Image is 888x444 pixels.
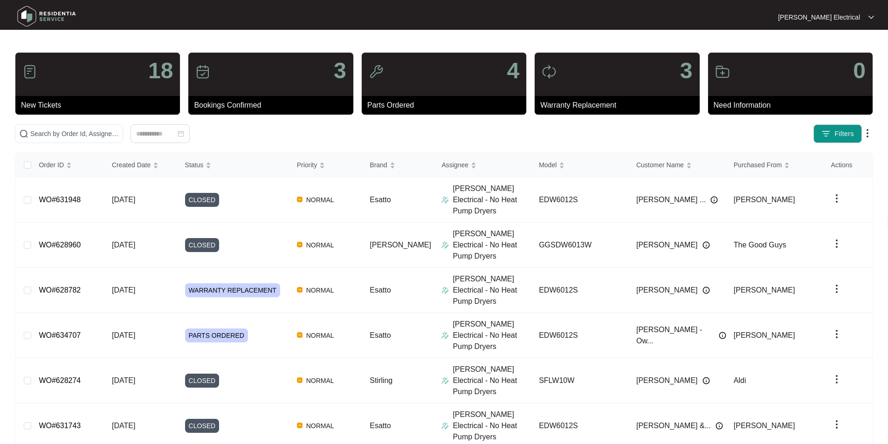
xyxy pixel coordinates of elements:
[112,286,135,294] span: [DATE]
[185,238,220,252] span: CLOSED
[303,194,338,205] span: NORMAL
[824,153,872,178] th: Actions
[540,100,699,111] p: Warranty Replacement
[112,331,135,339] span: [DATE]
[734,422,795,430] span: [PERSON_NAME]
[507,60,519,82] p: 4
[19,129,28,138] img: search-icon
[680,60,693,82] p: 3
[303,285,338,296] span: NORMAL
[21,100,180,111] p: New Tickets
[441,287,449,294] img: Assigner Icon
[303,239,338,251] span: NORMAL
[831,283,842,294] img: dropdown arrow
[710,196,718,204] img: Info icon
[14,2,79,30] img: residentia service logo
[112,241,135,249] span: [DATE]
[441,422,449,430] img: Assigner Icon
[831,374,842,385] img: dropdown arrow
[370,286,391,294] span: Esatto
[453,228,531,262] p: [PERSON_NAME] Electrical - No Heat Pump Dryers
[636,420,711,431] span: [PERSON_NAME] &...
[297,377,303,383] img: Vercel Logo
[531,313,629,358] td: EDW6012S
[185,328,248,342] span: PARTS ORDERED
[370,160,387,170] span: Brand
[831,328,842,340] img: dropdown arrow
[334,60,346,82] p: 3
[441,377,449,384] img: Assigner Icon
[195,64,210,79] img: icon
[531,223,629,268] td: GGSDW6013W
[734,376,746,384] span: Aldi
[369,64,384,79] img: icon
[531,268,629,313] td: EDW6012S
[531,178,629,223] td: EDW6012S
[636,194,706,205] span: [PERSON_NAME] ...
[178,153,289,178] th: Status
[734,196,795,204] span: [PERSON_NAME]
[297,332,303,338] img: Vercel Logo
[716,422,723,430] img: Info icon
[813,124,862,143] button: filter iconFilters
[39,160,64,170] span: Order ID
[303,420,338,431] span: NORMAL
[636,160,684,170] span: Customer Name
[370,376,392,384] span: Stirling
[441,241,449,249] img: Assigner Icon
[22,64,37,79] img: icon
[531,358,629,403] td: SFLW10W
[112,160,151,170] span: Created Date
[715,64,730,79] img: icon
[367,100,526,111] p: Parts Ordered
[370,241,431,249] span: [PERSON_NAME]
[636,324,714,347] span: [PERSON_NAME] - Ow...
[39,196,81,204] a: WO#631948
[185,419,220,433] span: CLOSED
[297,423,303,428] img: Vercel Logo
[778,13,860,22] p: [PERSON_NAME] Electrical
[636,239,698,251] span: [PERSON_NAME]
[185,283,280,297] span: WARRANTY REPLACEMENT
[441,196,449,204] img: Assigner Icon
[734,331,795,339] span: [PERSON_NAME]
[194,100,353,111] p: Bookings Confirmed
[370,196,391,204] span: Esatto
[370,331,391,339] span: Esatto
[39,286,81,294] a: WO#628782
[31,153,104,178] th: Order ID
[39,376,81,384] a: WO#628274
[289,153,363,178] th: Priority
[726,153,824,178] th: Purchased From
[531,153,629,178] th: Model
[362,153,434,178] th: Brand
[441,332,449,339] img: Assigner Icon
[185,374,220,388] span: CLOSED
[185,193,220,207] span: CLOSED
[39,422,81,430] a: WO#631743
[112,422,135,430] span: [DATE]
[297,242,303,247] img: Vercel Logo
[702,377,710,384] img: Info icon
[303,375,338,386] span: NORMAL
[853,60,866,82] p: 0
[297,197,303,202] img: Vercel Logo
[821,129,831,138] img: filter icon
[834,129,854,139] span: Filters
[542,64,557,79] img: icon
[629,153,726,178] th: Customer Name
[39,331,81,339] a: WO#634707
[112,196,135,204] span: [DATE]
[297,287,303,293] img: Vercel Logo
[297,160,317,170] span: Priority
[30,129,119,139] input: Search by Order Id, Assignee Name, Customer Name, Brand and Model
[702,287,710,294] img: Info icon
[434,153,531,178] th: Assignee
[112,376,135,384] span: [DATE]
[734,160,782,170] span: Purchased From
[636,375,698,386] span: [PERSON_NAME]
[453,409,531,443] p: [PERSON_NAME] Electrical - No Heat Pump Dryers
[636,285,698,296] span: [PERSON_NAME]
[441,160,468,170] span: Assignee
[303,330,338,341] span: NORMAL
